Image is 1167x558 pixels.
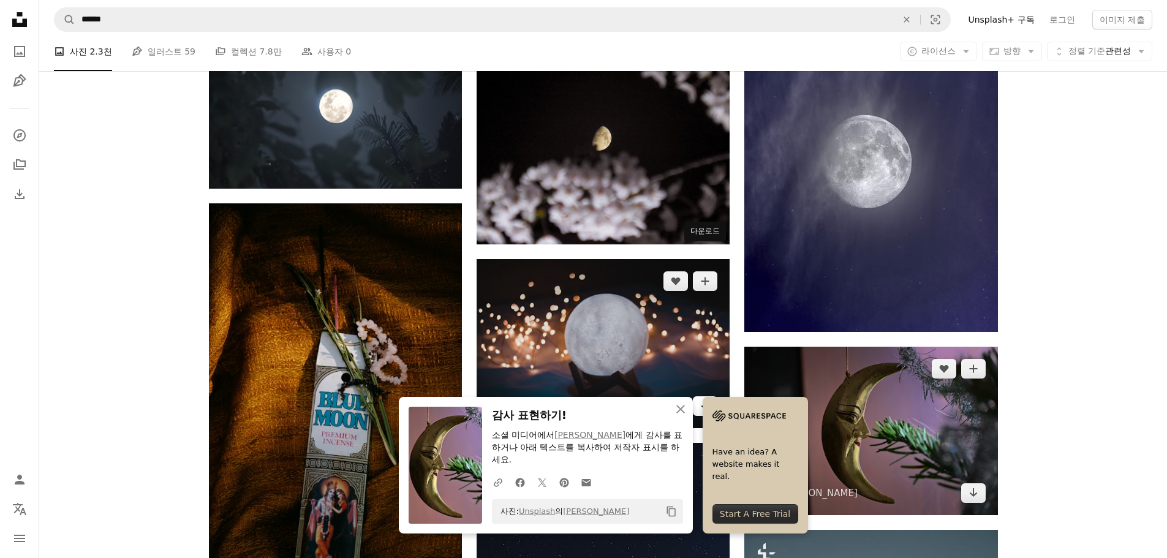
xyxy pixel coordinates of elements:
a: 로그인 [1042,10,1082,29]
span: 사진: 의 [494,502,630,521]
button: 시각적 검색 [921,8,950,31]
a: 다운로드 [693,396,717,416]
a: 컬렉션 7.8만 [215,32,282,71]
a: 하늘에 흰 꽃과 달이 있는 나무 [477,138,730,149]
img: file-1705255347840-230a6ab5bca9image [712,407,786,425]
a: Twitter에 공유 [531,470,553,494]
button: 메뉴 [7,526,32,551]
a: 크리스마스 트리에 매달려 있는 황금 초승달 장식 [744,425,997,436]
button: 정렬 기준관련성 [1047,42,1152,61]
span: 정렬 기준 [1068,46,1105,56]
button: 클립보드에 복사하기 [661,501,682,522]
a: 탐색 [7,123,32,148]
button: 좋아요 [932,359,956,379]
span: 관련성 [1068,45,1131,58]
a: [PERSON_NAME] [554,430,625,440]
form: 사이트 전체에서 이미지 찾기 [54,7,951,32]
button: 라이선스 [900,42,977,61]
a: 이메일로 공유에 공유 [575,470,597,494]
div: 다운로드 [684,222,726,241]
a: 사진 [7,39,32,64]
img: 나뭇가지 사이로 보이는 보름달 [209,20,462,188]
a: 짙은 푸른 하늘에 보름달 [744,157,997,168]
a: Unsplash [519,507,555,516]
a: [PERSON_NAME] [563,507,629,516]
a: 사용자 0 [301,32,351,71]
a: 나뭇가지 사이로 보이는 보름달 [209,98,462,109]
img: 크리스마스 트리에 매달려 있는 황금 초승달 장식 [744,347,997,515]
span: 라이선스 [921,46,956,56]
span: 7.8만 [259,45,281,58]
div: Start A Free Trial [712,504,798,524]
a: 컬렉션 [7,153,32,177]
a: Dollar Gill [513,396,558,409]
a: 다운로드 내역 [7,182,32,206]
img: 하늘에 흰 꽃과 달이 있는 나무 [477,42,730,244]
button: 방향 [982,42,1042,61]
button: 컬렉션에 추가 [693,271,717,291]
a: [PERSON_NAME] [781,487,858,499]
a: 홈 — Unsplash [7,7,32,34]
a: 다운로드 [961,483,986,503]
a: 일러스트 59 [132,32,195,71]
a: 갈색 선반에 수정 구슬 [477,337,730,349]
a: 흰색과 녹색 라벨이 붙은 팩 [209,387,462,398]
button: Unsplash 검색 [55,8,75,31]
a: Pinterest에 공유 [553,470,575,494]
button: 컬렉션에 추가 [961,359,986,379]
img: 갈색 선반에 수정 구슬 [477,259,730,428]
span: 59 [184,45,195,58]
a: 일러스트 [7,69,32,93]
a: Unsplash+ 구독 [961,10,1041,29]
span: 0 [346,45,351,58]
button: 언어 [7,497,32,521]
h3: 감사 표현하기! [492,407,683,424]
a: 로그인 / 가입 [7,467,32,492]
p: 소셜 미디어에서 에게 감사를 표하거나 아래 텍스트를 복사하여 저작자 표시를 하세요. [492,429,683,466]
button: 좋아요 [663,271,688,291]
span: Have an idea? A website makes it real. [712,446,798,483]
a: Facebook에 공유 [509,470,531,494]
a: Have an idea? A website makes it real.Start A Free Trial [703,397,808,533]
button: 이미지 제출 [1092,10,1152,29]
span: 방향 [1003,46,1021,56]
button: 삭제 [893,8,920,31]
